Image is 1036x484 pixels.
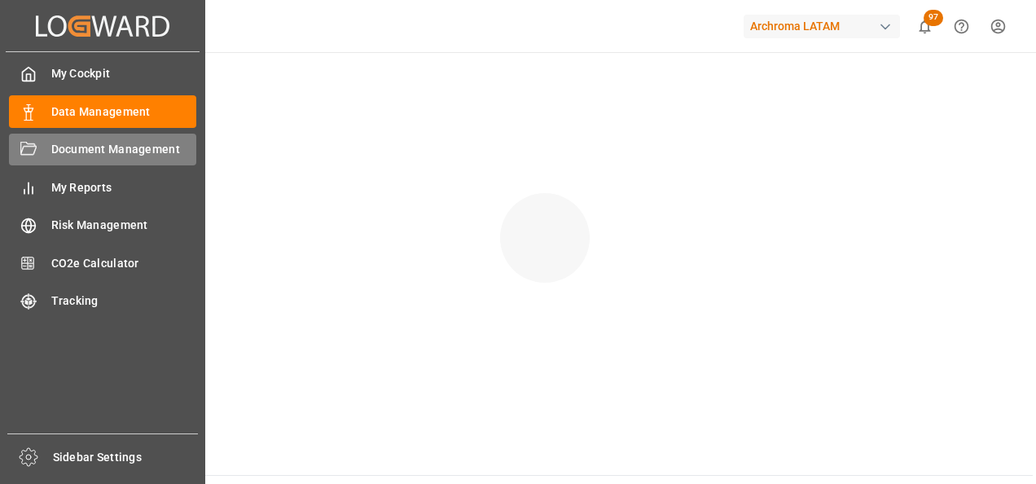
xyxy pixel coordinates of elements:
span: Sidebar Settings [53,449,199,466]
button: Archroma LATAM [744,11,906,42]
a: Tracking [9,285,196,317]
div: Archroma LATAM [744,15,900,38]
span: Tracking [51,293,197,310]
span: CO2e Calculator [51,255,197,272]
span: Risk Management [51,217,197,234]
a: My Cockpit [9,58,196,90]
span: 97 [924,10,943,26]
a: CO2e Calculator [9,247,196,279]
span: Document Management [51,141,197,158]
button: show 97 new notifications [906,8,943,45]
span: My Cockpit [51,65,197,82]
span: My Reports [51,179,197,196]
a: My Reports [9,171,196,203]
a: Document Management [9,134,196,165]
button: Help Center [943,8,980,45]
a: Data Management [9,95,196,127]
span: Data Management [51,103,197,121]
a: Risk Management [9,209,196,241]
